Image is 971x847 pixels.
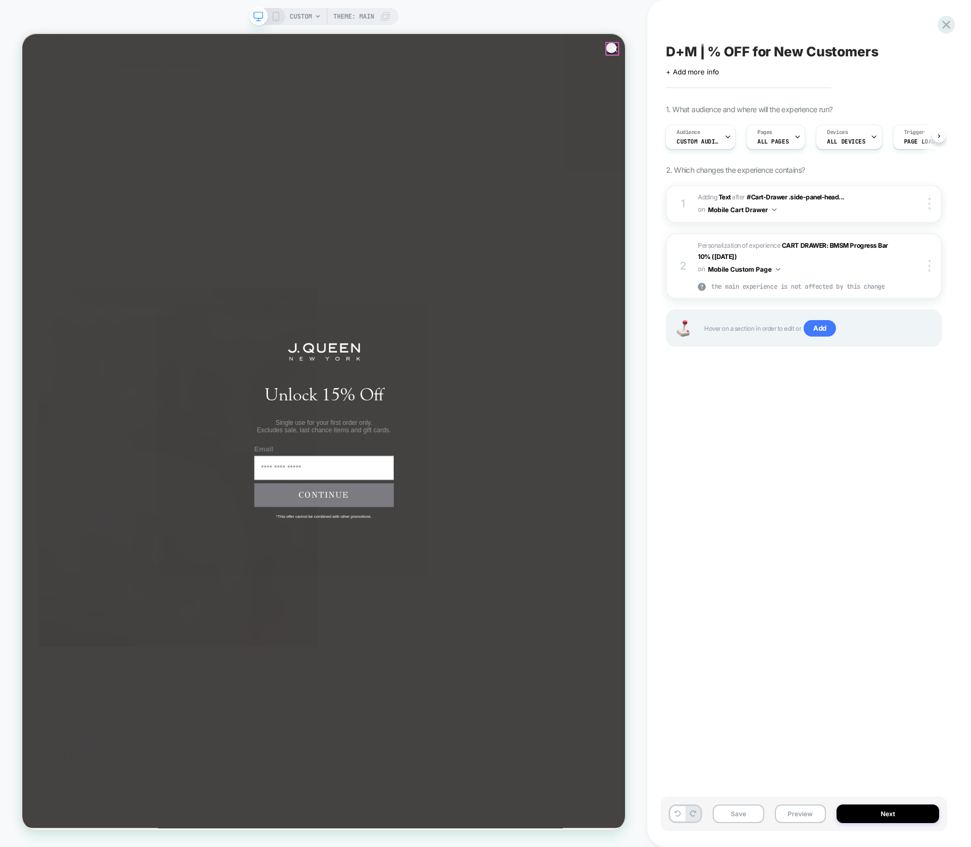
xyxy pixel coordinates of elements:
button: Mobile Custom Page [708,263,780,276]
img: Shopping cart [354,412,450,435]
span: Pages [757,129,772,136]
span: AFTER [732,193,745,201]
img: down arrow [776,268,780,271]
span: on [698,263,705,275]
img: close [928,198,931,209]
button: Mobile Cart Drawer [708,203,776,216]
span: Hover on a section in order to edit or [704,320,930,337]
span: Add [804,320,836,337]
button: Save [713,804,764,823]
span: Devices [827,129,848,136]
span: *This offer cannot be combined with other promotions. [339,640,466,646]
span: Personalization of experience [698,241,888,261]
span: Adding [698,193,731,201]
strong: CART DRAWER: BMSM Progress Bar 10% ([DATE]) [698,241,888,261]
img: down arrow [772,208,776,211]
span: ALL PAGES [757,138,789,145]
p: the main experience is not affected by this change [698,281,891,293]
span: #Cart-Drawer .side-panel-head... [747,193,845,201]
button: Preview [775,804,826,823]
span: Theme: MAIN [333,8,374,25]
span: on [698,204,705,215]
b: Text [719,193,731,201]
span: Excludes sale, last chance items and gift cards. [313,523,491,532]
span: Single use for your first order only. [337,514,466,523]
label: Email [309,548,495,563]
img: close [928,260,931,272]
button: Next [837,804,939,823]
button: Close dialog [778,11,793,27]
span: 2. Which changes the experience contains? [666,165,805,174]
button: CONTINUE [309,599,495,631]
span: D+M | % OFF for New Customers [666,44,879,60]
img: Joystick [672,320,694,337]
span: ALL DEVICES [827,138,865,145]
span: Audience [677,129,700,136]
span: + Add more info [666,68,719,76]
span: 1. What audience and where will the experience run? [666,105,832,114]
div: 1 [678,194,688,213]
span: CUSTOM [290,8,312,25]
span: Unlock 15% Off [323,467,481,494]
span: Page Load [904,138,935,145]
span: Trigger [904,129,925,136]
span: Custom Audience [677,138,719,145]
div: 2 [678,256,688,275]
